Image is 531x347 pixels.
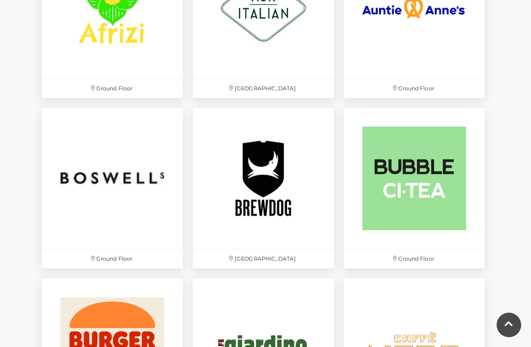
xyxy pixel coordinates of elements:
[188,103,339,273] a: [GEOGRAPHIC_DATA]
[42,249,183,268] p: Ground Floor
[339,103,490,273] a: Ground Floor
[42,79,183,98] p: Ground Floor
[193,249,334,268] p: [GEOGRAPHIC_DATA]
[37,103,188,273] a: Ground Floor
[193,79,334,98] p: [GEOGRAPHIC_DATA]
[344,249,485,268] p: Ground Floor
[344,79,485,98] p: Ground Floor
